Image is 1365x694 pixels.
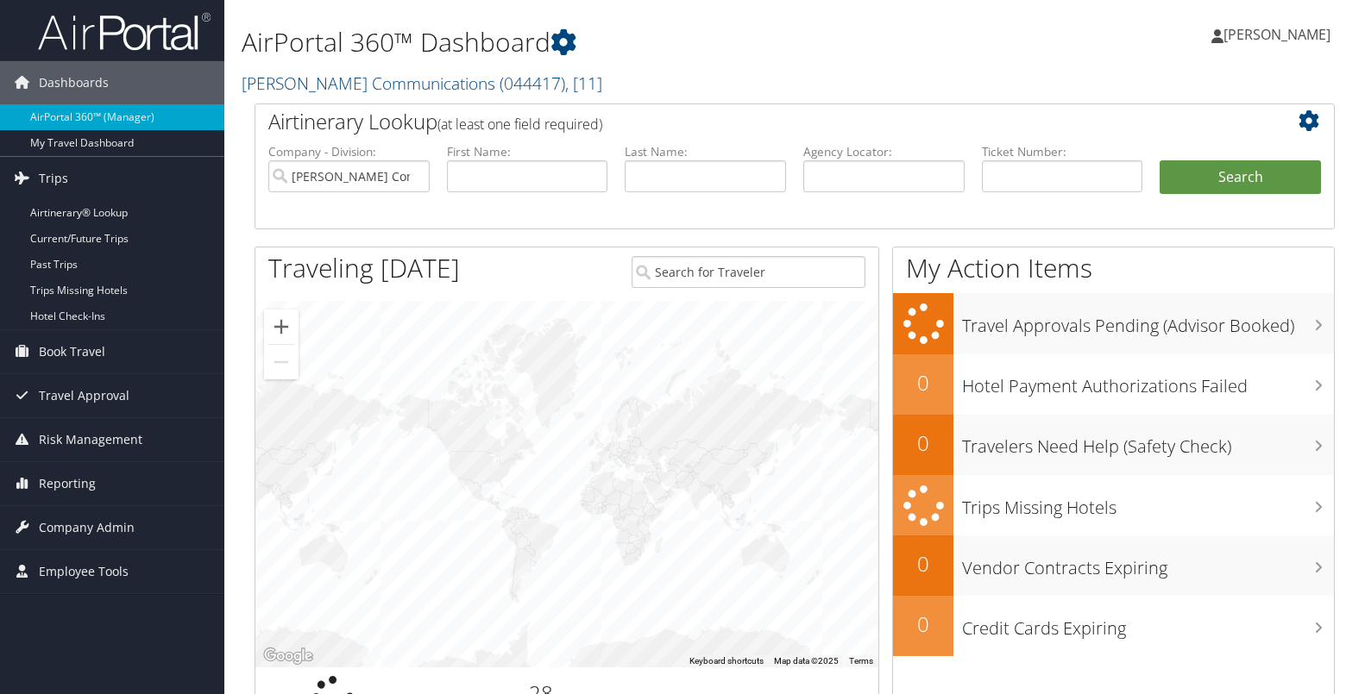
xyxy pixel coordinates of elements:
[893,293,1334,354] a: Travel Approvals Pending (Advisor Booked)
[268,250,460,286] h1: Traveling [DATE]
[982,143,1143,160] label: Ticket Number:
[260,645,317,667] a: Open this area in Google Maps (opens a new window)
[625,143,786,160] label: Last Name:
[962,608,1334,641] h3: Credit Cards Expiring
[962,305,1334,338] h3: Travel Approvals Pending (Advisor Booked)
[39,330,105,373] span: Book Travel
[500,72,565,95] span: ( 044417 )
[893,415,1334,475] a: 0Travelers Need Help (Safety Check)
[893,354,1334,415] a: 0Hotel Payment Authorizations Failed
[447,143,608,160] label: First Name:
[893,250,1334,286] h1: My Action Items
[39,157,68,200] span: Trips
[893,475,1334,536] a: Trips Missing Hotels
[268,107,1231,136] h2: Airtinerary Lookup
[849,656,873,666] a: Terms (opens in new tab)
[39,506,135,549] span: Company Admin
[893,535,1334,596] a: 0Vendor Contracts Expiring
[264,309,299,344] button: Zoom in
[1211,9,1348,60] a: [PERSON_NAME]
[242,24,979,60] h1: AirPortal 360™ Dashboard
[962,487,1334,520] h3: Trips Missing Hotels
[1160,160,1321,195] button: Search
[39,550,129,593] span: Employee Tools
[264,345,299,379] button: Zoom out
[632,256,865,288] input: Search for Traveler
[268,143,430,160] label: Company - Division:
[38,11,211,52] img: airportal-logo.png
[962,426,1334,459] h3: Travelers Need Help (Safety Check)
[39,61,109,104] span: Dashboards
[39,374,129,417] span: Travel Approval
[962,547,1334,580] h3: Vendor Contracts Expiring
[893,368,953,397] h2: 0
[803,143,965,160] label: Agency Locator:
[39,462,96,505] span: Reporting
[260,645,317,667] img: Google
[689,655,764,667] button: Keyboard shortcuts
[893,549,953,578] h2: 0
[893,596,1334,656] a: 0Credit Cards Expiring
[893,610,953,639] h2: 0
[242,72,602,95] a: [PERSON_NAME] Communications
[437,115,602,134] span: (at least one field required)
[1223,25,1330,44] span: [PERSON_NAME]
[565,72,602,95] span: , [ 11 ]
[39,418,142,461] span: Risk Management
[774,656,839,666] span: Map data ©2025
[962,366,1334,398] h3: Hotel Payment Authorizations Failed
[893,428,953,458] h2: 0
